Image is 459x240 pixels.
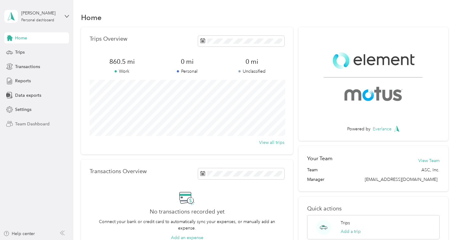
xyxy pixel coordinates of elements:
p: Quick actions [307,205,440,212]
p: Connect your bank or credit card to automatically sync your expenses, or manually add an expense. [90,218,284,231]
span: Manager [307,176,324,183]
button: Help center [3,230,35,237]
span: ASC, Inc. [421,167,440,173]
img: Co-branding [307,36,440,117]
span: Reports [15,78,31,84]
p: Work [90,68,155,75]
span: Data exports [15,92,41,99]
button: View all trips [259,139,284,146]
p: Transactions Overview [90,168,147,175]
span: Everlance [373,126,392,132]
span: 0 mi [155,57,220,66]
div: Personal dashboard [21,18,54,22]
span: Team Dashboard [15,121,50,127]
button: Add a trip [341,228,361,235]
span: Trips [15,49,25,55]
span: 860.5 mi [90,57,155,66]
iframe: Everlance-gr Chat Button Frame [424,205,459,240]
span: Transactions [15,63,40,70]
h2: No transactions recorded yet [150,209,225,215]
span: Home [15,35,27,41]
div: [PERSON_NAME] [21,10,60,16]
p: Personal [155,68,220,75]
span: Powered by [347,126,371,132]
p: Trips Overview [90,36,127,42]
span: 0 mi [219,57,284,66]
span: [EMAIL_ADDRESS][DOMAIN_NAME] [365,177,437,182]
span: Team [307,167,318,173]
h1: Home [81,14,102,21]
span: Settings [15,106,31,113]
button: View Team [418,157,440,164]
p: Trips [341,220,350,226]
h2: Your Team [307,155,332,162]
p: Unclassified [219,68,284,75]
